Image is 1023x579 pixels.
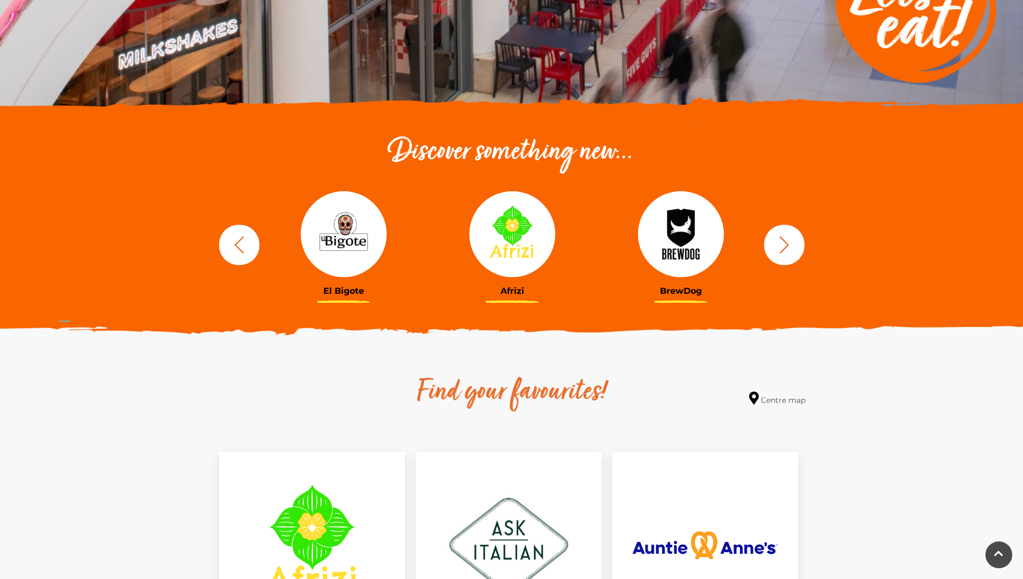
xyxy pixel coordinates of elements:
[605,191,757,296] a: BrewDog
[267,191,420,296] a: El Bigote
[316,375,708,410] h2: Find your favourites!
[214,135,810,170] h2: Discover something new...
[436,191,589,296] a: Afrizi
[267,286,420,296] h3: El Bigote
[436,286,589,296] h3: Afrizi
[749,392,806,406] a: Centre map
[605,286,757,296] h3: BrewDog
